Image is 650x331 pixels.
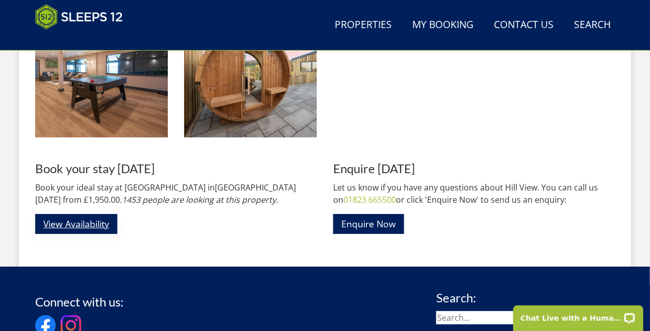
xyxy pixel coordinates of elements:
[35,181,317,206] p: Book your ideal stay at [GEOGRAPHIC_DATA] in [DATE] from £1,950.00.
[35,4,123,30] img: Sleeps 12
[408,14,478,37] a: My Booking
[333,162,615,175] h3: Enquire [DATE]
[122,194,278,205] i: 1453 people are looking at this property.
[184,5,317,137] img: Hill View - The barrel sauna is in the courtyard just outside the spa hall
[35,214,117,234] a: View Availability
[507,299,650,331] iframe: LiveChat chat widget
[436,311,615,324] input: Search...
[490,14,558,37] a: Contact Us
[331,14,396,37] a: Properties
[333,181,615,206] p: Let us know if you have any questions about Hill View. You can call us on or click 'Enquire Now' ...
[343,194,396,205] a: 01823 665500
[35,5,168,137] img: Hill View - The games room has a 3-in-1 games table for pool, air hockey or table tennis
[35,295,123,309] h3: Connect with us:
[35,162,317,175] h3: Book your stay [DATE]
[436,291,615,304] h3: Search:
[215,182,296,193] a: [GEOGRAPHIC_DATA]
[30,36,137,44] iframe: Customer reviews powered by Trustpilot
[570,14,615,37] a: Search
[333,214,404,234] a: Enquire Now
